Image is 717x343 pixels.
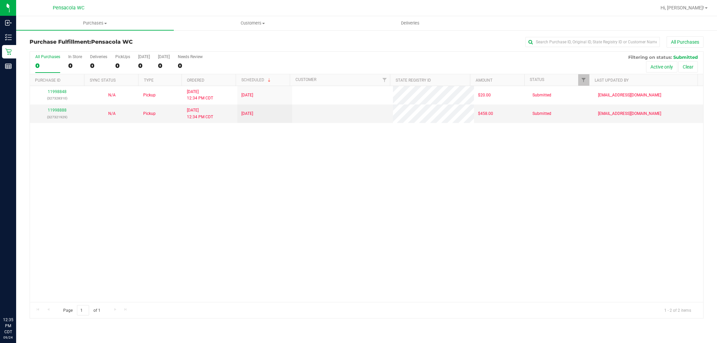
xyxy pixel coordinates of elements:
[34,95,80,101] p: (327328310)
[628,54,672,60] span: Filtering on status:
[595,78,629,83] a: Last Updated By
[77,305,89,315] input: 1
[5,48,12,55] inline-svg: Retail
[90,62,107,70] div: 0
[91,39,133,45] span: Pensacola WC
[30,39,254,45] h3: Purchase Fulfillment:
[241,92,253,98] span: [DATE]
[667,36,704,48] button: All Purchases
[532,92,551,98] span: Submitted
[661,5,704,10] span: Hi, [PERSON_NAME]!
[108,111,116,117] button: N/A
[174,16,331,30] a: Customers
[16,20,174,26] span: Purchases
[178,54,203,59] div: Needs Review
[143,92,156,98] span: Pickup
[530,77,544,82] a: Status
[598,111,661,117] span: [EMAIL_ADDRESS][DOMAIN_NAME]
[3,335,13,340] p: 09/24
[478,111,493,117] span: $458.00
[578,74,589,86] a: Filter
[295,77,316,82] a: Customer
[90,78,116,83] a: Sync Status
[158,54,170,59] div: [DATE]
[108,93,116,97] span: Not Applicable
[478,92,491,98] span: $20.00
[16,16,174,30] a: Purchases
[532,111,551,117] span: Submitted
[659,305,696,315] span: 1 - 2 of 2 items
[5,19,12,26] inline-svg: Inbound
[108,111,116,116] span: Not Applicable
[68,54,82,59] div: In Store
[115,62,130,70] div: 0
[34,114,80,120] p: (327321929)
[7,289,27,309] iframe: Resource center
[138,62,150,70] div: 0
[598,92,661,98] span: [EMAIL_ADDRESS][DOMAIN_NAME]
[396,78,431,83] a: State Registry ID
[5,63,12,70] inline-svg: Reports
[331,16,489,30] a: Deliveries
[143,111,156,117] span: Pickup
[68,62,82,70] div: 0
[53,5,84,11] span: Pensacola WC
[673,54,698,60] span: Submitted
[158,62,170,70] div: 0
[138,54,150,59] div: [DATE]
[48,108,67,113] a: 11998888
[178,62,203,70] div: 0
[115,54,130,59] div: PickUps
[187,89,213,101] span: [DATE] 12:34 PM CDT
[108,92,116,98] button: N/A
[187,78,204,83] a: Ordered
[3,317,13,335] p: 12:35 PM CDT
[5,34,12,41] inline-svg: Inventory
[35,62,60,70] div: 0
[241,78,272,82] a: Scheduled
[90,54,107,59] div: Deliveries
[241,111,253,117] span: [DATE]
[678,61,698,73] button: Clear
[646,61,677,73] button: Active only
[48,89,67,94] a: 11998848
[525,37,660,47] input: Search Purchase ID, Original ID, State Registry ID or Customer Name...
[35,78,61,83] a: Purchase ID
[35,54,60,59] div: All Purchases
[174,20,331,26] span: Customers
[379,74,390,86] a: Filter
[476,78,492,83] a: Amount
[187,107,213,120] span: [DATE] 12:34 PM CDT
[144,78,154,83] a: Type
[57,305,106,315] span: Page of 1
[392,20,429,26] span: Deliveries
